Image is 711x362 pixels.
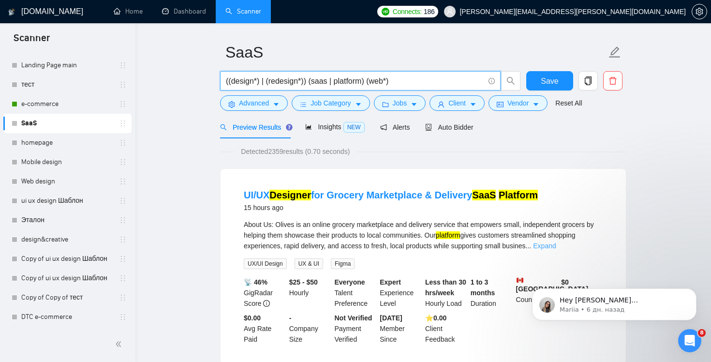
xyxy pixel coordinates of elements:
[472,190,496,200] mark: SaaS
[698,329,706,337] span: 8
[244,278,267,286] b: 📡 46%
[335,314,372,322] b: Not Verified
[114,7,143,15] a: homeHome
[119,274,127,282] span: holder
[119,236,127,243] span: holder
[21,172,113,191] a: Web design
[380,278,401,286] b: Expert
[119,255,127,263] span: holder
[380,124,387,131] span: notification
[21,191,113,211] a: ui ux design Шаблон
[430,95,485,111] button: userClientcaret-down
[225,40,607,64] input: Scanner name...
[305,123,364,131] span: Insights
[21,133,113,152] a: homepage
[603,71,622,90] button: delete
[244,190,538,200] a: UI/UXDesignerfor Grocery Marketplace & DeliverySaaS Platform
[244,202,538,213] div: 15 hours ago
[119,158,127,166] span: holder
[119,197,127,205] span: holder
[289,278,318,286] b: $25 - $50
[21,307,113,327] a: DTC e-commerce
[608,46,621,59] span: edit
[244,314,261,322] b: $0.00
[489,95,548,111] button: idcardVendorcaret-down
[244,219,603,251] div: About Us: Olives is an online grocery marketplace and delivery service that empowers small, indep...
[285,123,294,132] div: Tooltip anchor
[287,313,333,345] div: Company Size
[692,4,707,19] button: setting
[21,75,113,94] a: тест
[21,230,113,249] a: design&creative
[425,124,432,131] span: robot
[162,7,206,15] a: dashboardDashboard
[423,313,469,345] div: Client Feedback
[438,101,444,108] span: user
[119,216,127,224] span: holder
[499,190,538,200] mark: Platform
[21,211,113,230] a: Эталон
[393,6,422,17] span: Connects:
[502,76,520,85] span: search
[21,94,113,114] a: e-commerce
[471,278,495,297] b: 1 to 3 months
[382,101,389,108] span: folder
[242,313,287,345] div: Avg Rate Paid
[526,242,532,250] span: ...
[291,4,309,22] button: Свернуть окно
[119,120,127,127] span: holder
[497,101,504,108] span: idcard
[393,98,407,108] span: Jobs
[579,76,597,85] span: copy
[295,258,323,269] span: UX & UI
[119,313,127,321] span: holder
[424,6,434,17] span: 186
[311,98,351,108] span: Job Category
[21,152,113,172] a: Mobile design
[382,8,389,15] img: upwork-logo.png
[423,277,469,309] div: Hourly Load
[489,78,495,84] span: info-circle
[343,122,365,133] span: NEW
[269,190,311,200] mark: Designer
[378,313,423,345] div: Member Since
[119,61,127,69] span: holder
[425,314,446,322] b: ⭐️ 0.00
[119,139,127,147] span: holder
[516,277,589,293] b: [GEOGRAPHIC_DATA]
[244,258,287,269] span: UX/UI Design
[501,71,520,90] button: search
[220,123,290,131] span: Preview Results
[436,231,460,239] mark: platform
[220,95,288,111] button: settingAdvancedcaret-down
[242,277,287,309] div: GigRadar Score
[21,269,113,288] a: Copy of ui ux design Шаблон
[263,300,270,307] span: info-circle
[448,98,466,108] span: Client
[411,101,417,108] span: caret-down
[469,277,514,309] div: Duration
[333,313,378,345] div: Payment Verified
[289,314,292,322] b: -
[305,123,312,130] span: area-chart
[692,8,707,15] span: setting
[273,101,280,108] span: caret-down
[446,8,453,15] span: user
[21,249,113,269] a: Copy of ui ux design Шаблон
[115,339,125,349] span: double-left
[119,178,127,185] span: holder
[541,75,558,87] span: Save
[119,294,127,302] span: holder
[220,124,227,131] span: search
[21,56,113,75] a: Landing Page main
[309,4,326,21] div: Закрыть
[374,95,426,111] button: folderJobscaret-down
[6,4,25,22] button: go back
[380,123,410,131] span: Alerts
[555,98,582,108] a: Reset All
[518,268,711,336] iframe: Intercom notifications сообщение
[234,146,356,157] span: Detected 2359 results (0.70 seconds)
[425,278,466,297] b: Less than 30 hrs/week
